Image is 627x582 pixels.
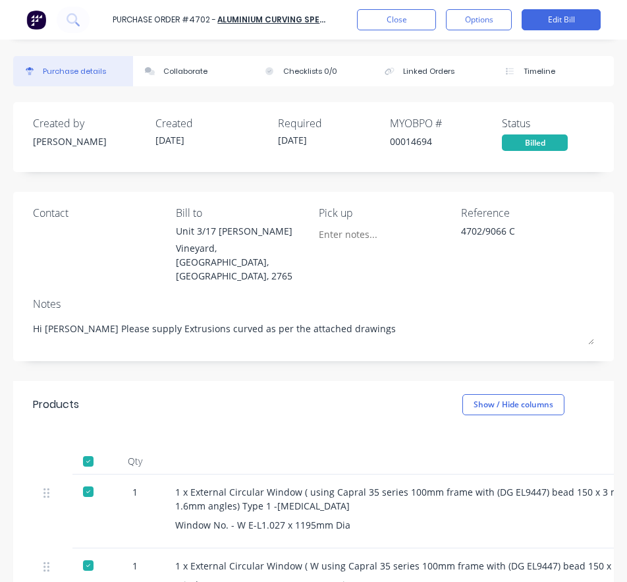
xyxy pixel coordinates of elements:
[390,134,502,148] div: 00014694
[116,485,154,499] div: 1
[33,296,594,312] div: Notes
[522,9,601,30] button: Edit Bill
[105,448,165,475] div: Qty
[462,394,564,415] button: Show / Hide columns
[357,9,436,30] button: Close
[116,559,154,573] div: 1
[502,134,568,151] div: Billed
[373,56,493,86] button: Linked Orders
[403,66,454,77] div: Linked Orders
[319,205,452,221] div: Pick up
[461,205,594,221] div: Reference
[33,134,145,148] div: [PERSON_NAME]
[524,66,555,77] div: Timeline
[461,224,593,254] textarea: 4702/9066 C
[155,115,267,131] div: Created
[446,9,512,30] button: Options
[163,66,207,77] div: Collaborate
[390,115,502,131] div: MYOB PO #
[33,115,145,131] div: Created by
[176,241,309,283] div: Vineyard, [GEOGRAPHIC_DATA], [GEOGRAPHIC_DATA], 2765
[283,66,337,77] div: Checklists 0/0
[217,14,356,25] a: Aluminium Curving Specialists
[176,224,309,238] div: Unit 3/17 [PERSON_NAME]
[43,66,106,77] div: Purchase details
[319,224,439,244] input: Enter notes...
[33,205,166,221] div: Contact
[26,10,46,30] img: Factory
[113,14,216,26] div: Purchase Order #4702 -
[176,205,309,221] div: Bill to
[254,56,373,86] button: Checklists 0/0
[13,56,133,86] button: Purchase details
[133,56,253,86] button: Collaborate
[33,315,594,345] textarea: Hi [PERSON_NAME] Please supply Extrusions curved as per the attached drawings
[502,115,614,131] div: Status
[33,397,79,413] div: Products
[494,56,614,86] button: Timeline
[278,115,390,131] div: Required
